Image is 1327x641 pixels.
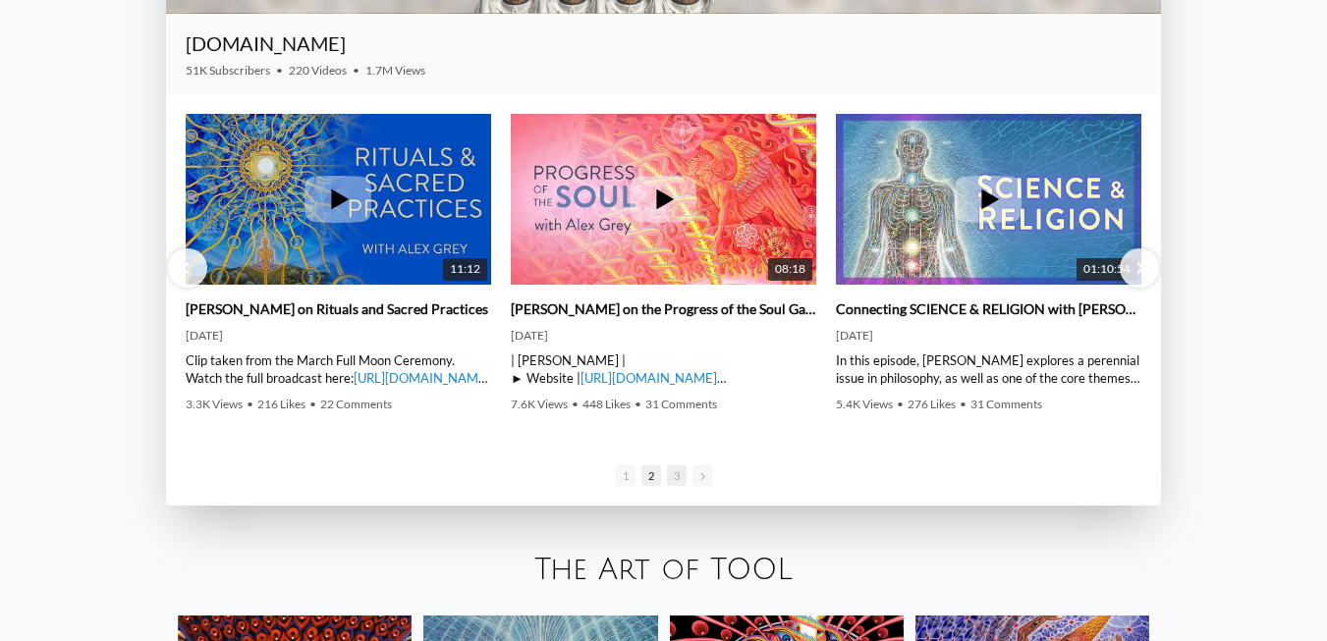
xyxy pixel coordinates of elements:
[581,370,717,386] a: [URL][DOMAIN_NAME]
[511,328,816,344] div: [DATE]
[309,397,316,411] span: •
[289,63,347,78] span: 220 Videos
[641,465,661,486] span: 2
[511,84,816,313] img: Alex Grey on the Progress of the Soul Gallery
[836,351,1141,387] div: In this episode, [PERSON_NAME] explores a perennial issue in philosophy, as well as one of the co...
[365,63,425,78] span: 1.7M Views
[645,397,717,411] span: 31 Comments
[970,397,1042,411] span: 31 Comments
[276,63,283,78] span: •
[960,397,967,411] span: •
[320,397,392,411] span: 22 Comments
[186,31,346,55] a: [DOMAIN_NAME]
[247,397,253,411] span: •
[836,114,1141,285] a: Connecting SCIENCE & RELIGION with Alex Grey 01:10:54
[667,465,687,486] span: 3
[257,397,305,411] span: 216 Likes
[616,465,636,486] span: 1
[511,397,568,411] span: 7.6K Views
[186,84,491,313] img: Alex Grey on Rituals and Sacred Practices
[582,397,631,411] span: 448 Likes
[1028,39,1141,63] iframe: Subscribe to CoSM.TV on YouTube
[511,300,816,318] a: [PERSON_NAME] on the Progress of the Soul Gallery
[186,300,488,318] a: [PERSON_NAME] on Rituals and Sacred Practices
[836,300,1141,318] a: Connecting SCIENCE & RELIGION with [PERSON_NAME]
[354,370,490,386] a: [URL][DOMAIN_NAME]
[511,114,816,285] a: Alex Grey on the Progress of the Soul Gallery 08:18
[534,554,793,586] a: The Art of TOOL
[897,397,904,411] span: •
[443,258,487,281] span: 11:12
[768,258,812,281] span: 08:18
[186,397,243,411] span: 3.3K Views
[908,397,956,411] span: 276 Likes
[353,63,359,78] span: •
[186,63,270,78] span: 51K Subscribers
[836,84,1141,313] img: Connecting SCIENCE & RELIGION with Alex Grey
[1077,258,1137,281] span: 01:10:54
[186,328,491,344] div: [DATE]
[511,351,816,387] div: | [PERSON_NAME] | ► Website | ► Instagram | ► Facebook | | Chapel of Sacred Mirrors | ► Website |...
[836,328,1141,344] div: [DATE]
[836,397,893,411] span: 5.4K Views
[186,114,491,285] a: Alex Grey on Rituals and Sacred Practices 11:12
[635,397,641,411] span: •
[186,351,491,387] div: Clip taken from the March Full Moon Ceremony. Watch the full broadcast here: | [PERSON_NAME] | ► ...
[572,397,579,411] span: •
